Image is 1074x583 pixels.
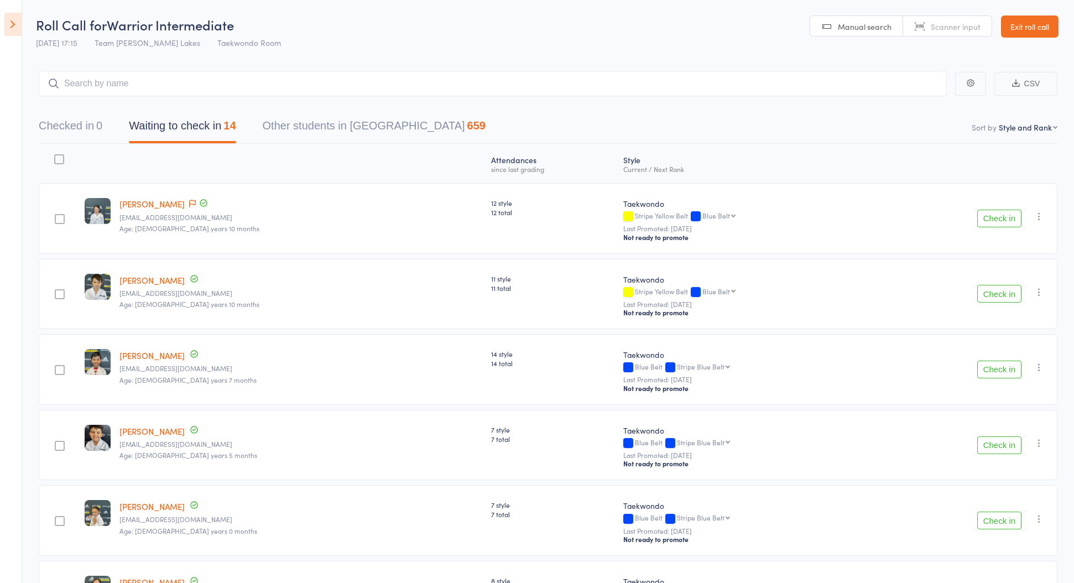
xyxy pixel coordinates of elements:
[85,274,111,300] img: image1715989026.png
[838,21,891,32] span: Manual search
[491,349,614,358] span: 14 style
[36,37,77,48] span: [DATE] 17:15
[119,450,257,460] span: Age: [DEMOGRAPHIC_DATA] years 5 months
[623,363,872,372] div: Blue Belt
[217,37,281,48] span: Taekwondo Room
[623,165,872,173] div: Current / Next Rank
[677,363,724,370] div: Stripe Blue Belt
[119,501,185,512] a: [PERSON_NAME]
[491,207,614,217] span: 12 total
[972,122,997,133] label: Sort by
[129,114,236,143] button: Waiting to check in14
[977,512,1021,529] button: Check in
[623,300,872,308] small: Last Promoted: [DATE]
[623,233,872,242] div: Not ready to promote
[487,149,619,178] div: Atten­dances
[623,425,872,436] div: Taekwondo
[107,15,234,34] span: Warrior Intermediate
[39,71,947,96] input: Search by name
[623,376,872,383] small: Last Promoted: [DATE]
[85,198,111,224] img: image1714176185.png
[619,149,877,178] div: Style
[119,350,185,361] a: [PERSON_NAME]
[623,439,872,448] div: Blue Belt
[119,299,259,309] span: Age: [DEMOGRAPHIC_DATA] years 10 months
[39,114,102,143] button: Checked in0
[623,535,872,544] div: Not ready to promote
[119,274,185,286] a: [PERSON_NAME]
[702,288,730,295] div: Blue Belt
[977,285,1021,303] button: Check in
[119,223,259,233] span: Age: [DEMOGRAPHIC_DATA] years 10 months
[623,349,872,360] div: Taekwondo
[119,516,483,523] small: brendanfardell@gmail.com
[263,114,486,143] button: Other students in [GEOGRAPHIC_DATA]659
[491,358,614,368] span: 14 total
[623,514,872,523] div: Blue Belt
[491,425,614,434] span: 7 style
[623,500,872,511] div: Taekwondo
[491,434,614,444] span: 7 total
[119,365,483,372] small: sriharip86@gmail.com
[119,289,483,297] small: dohcass10@gmail.com
[931,21,981,32] span: Scanner input
[119,440,483,448] small: ddelre85@outlook.com
[119,526,257,535] span: Age: [DEMOGRAPHIC_DATA] years 0 months
[85,500,111,526] img: image1710544097.png
[623,212,872,221] div: Stripe Yellow Belt
[491,274,614,283] span: 11 style
[223,119,236,132] div: 14
[977,210,1021,227] button: Check in
[977,361,1021,378] button: Check in
[491,198,614,207] span: 12 style
[85,349,111,375] img: image1709940507.png
[119,425,185,437] a: [PERSON_NAME]
[994,72,1057,96] button: CSV
[623,384,872,393] div: Not ready to promote
[491,509,614,519] span: 7 total
[467,119,486,132] div: 659
[96,119,102,132] div: 0
[623,527,872,535] small: Last Promoted: [DATE]
[119,214,483,221] small: dohcass10@gmail.com
[623,459,872,468] div: Not ready to promote
[491,500,614,509] span: 7 style
[119,375,257,384] span: Age: [DEMOGRAPHIC_DATA] years 7 months
[85,425,111,451] img: image1709877221.png
[702,212,730,219] div: Blue Belt
[623,288,872,297] div: Stripe Yellow Belt
[623,274,872,285] div: Taekwondo
[677,514,724,521] div: Stripe Blue Belt
[36,15,107,34] span: Roll Call for
[1001,15,1059,38] a: Exit roll call
[623,308,872,317] div: Not ready to promote
[623,198,872,209] div: Taekwondo
[623,451,872,459] small: Last Promoted: [DATE]
[977,436,1021,454] button: Check in
[95,37,200,48] span: Team [PERSON_NAME] Lakes
[491,283,614,293] span: 11 total
[999,122,1052,133] div: Style and Rank
[119,198,185,210] a: [PERSON_NAME]
[623,225,872,232] small: Last Promoted: [DATE]
[491,165,614,173] div: since last grading
[677,439,724,446] div: Stripe Blue Belt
